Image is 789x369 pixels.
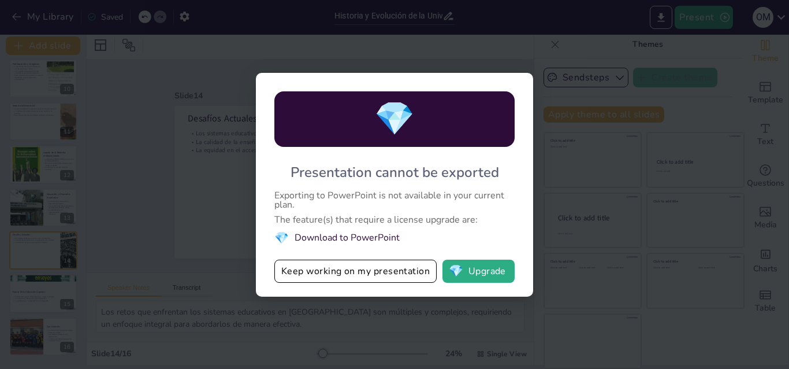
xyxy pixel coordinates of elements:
span: diamond [449,265,463,277]
button: Keep working on my presentation [274,260,437,283]
div: The feature(s) that require a license upgrade are: [274,215,515,224]
li: Download to PowerPoint [274,230,515,246]
div: Presentation cannot be exported [291,163,499,182]
span: diamond [374,97,415,141]
div: Exporting to PowerPoint is not available in your current plan. [274,191,515,209]
button: diamondUpgrade [442,260,515,283]
span: diamond [274,230,289,246]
